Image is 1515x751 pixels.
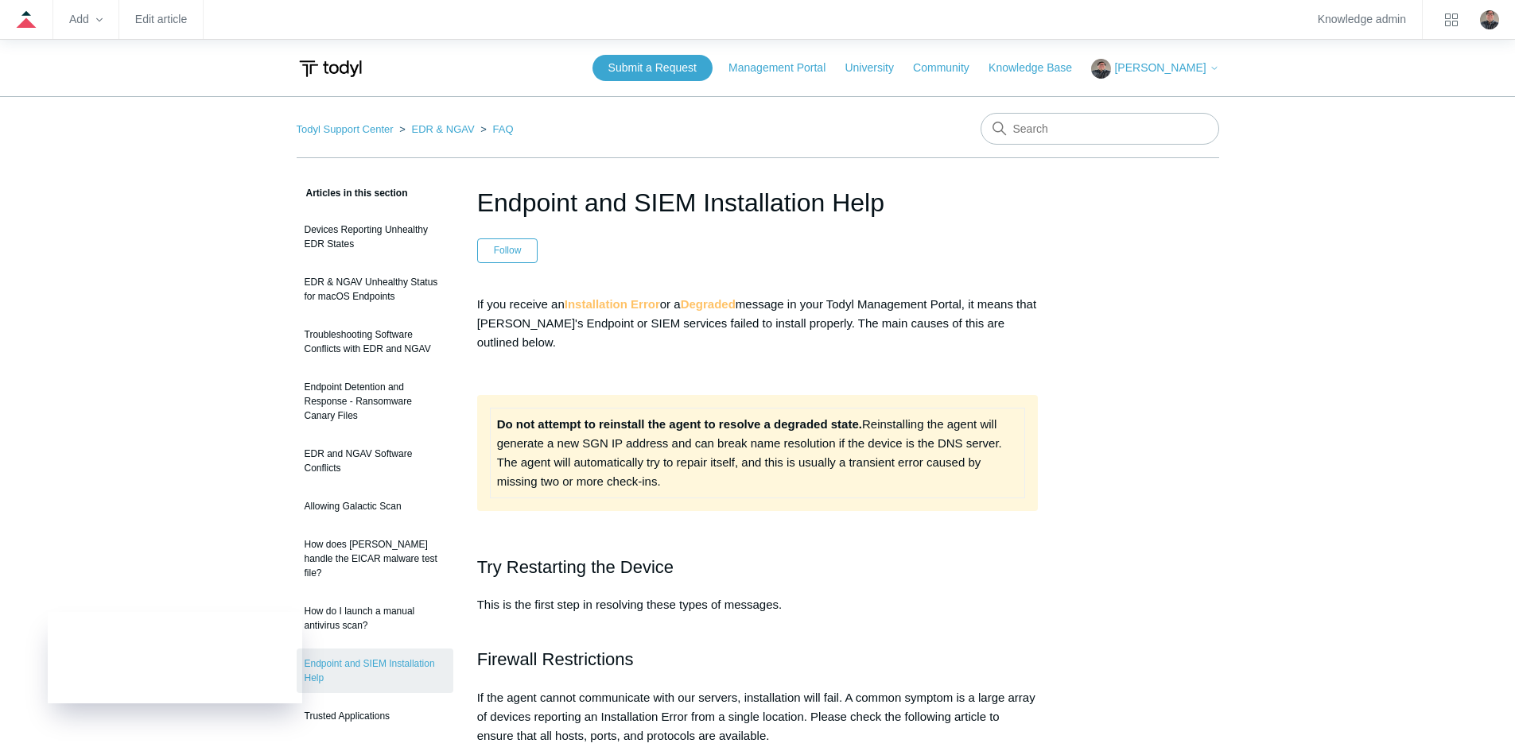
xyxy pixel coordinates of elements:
strong: Installation Error [565,297,660,311]
button: Follow Article [477,238,538,262]
a: Trusted Applications [297,701,453,731]
a: Endpoint Detention and Response - Ransomware Canary Files [297,372,453,431]
span: [PERSON_NAME] [1114,61,1206,74]
p: If you receive an or a message in your Todyl Management Portal, it means that [PERSON_NAME]'s End... [477,295,1039,352]
li: FAQ [477,123,513,135]
h1: Endpoint and SIEM Installation Help [477,184,1039,222]
zd-hc-trigger: Add [69,15,103,24]
span: Articles in this section [297,188,408,199]
a: Todyl Support Center [297,123,394,135]
a: EDR and NGAV Software Conflicts [297,439,453,483]
a: Management Portal [728,60,841,76]
a: Troubleshooting Software Conflicts with EDR and NGAV [297,319,453,364]
strong: Degraded [681,297,736,311]
td: Reinstalling the agent will generate a new SGN IP address and can break name resolution if the de... [490,408,1025,497]
h2: Firewall Restrictions [477,645,1039,673]
a: Devices Reporting Unhealthy EDR States [297,215,453,259]
img: user avatar [1480,10,1499,29]
a: EDR & NGAV [411,123,474,135]
a: FAQ [493,123,514,135]
a: Submit a Request [592,55,713,81]
a: University [845,60,909,76]
p: This is the first step in resolving these types of messages. [477,595,1039,633]
iframe: Todyl Status [48,612,302,703]
a: Edit article [135,15,187,24]
a: EDR & NGAV Unhealthy Status for macOS Endpoints [297,267,453,312]
a: Knowledge admin [1318,15,1406,24]
a: Endpoint and SIEM Installation Help [297,648,453,693]
a: How does [PERSON_NAME] handle the EICAR malware test file? [297,529,453,588]
a: Knowledge Base [989,60,1088,76]
a: Allowing Galactic Scan [297,491,453,521]
button: [PERSON_NAME] [1091,59,1218,79]
input: Search [981,113,1219,145]
strong: Do not attempt to reinstall the agent to resolve a degraded state. [497,417,862,431]
a: Community [913,60,985,76]
h2: Try Restarting the Device [477,553,1039,581]
a: How do I launch a manual antivirus scan? [297,596,453,641]
p: If the agent cannot communicate with our servers, installation will fail. A common symptom is a l... [477,688,1039,745]
li: EDR & NGAV [396,123,477,135]
img: Todyl Support Center Help Center home page [297,54,364,83]
zd-hc-trigger: Click your profile icon to open the profile menu [1480,10,1499,29]
li: Todyl Support Center [297,123,397,135]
